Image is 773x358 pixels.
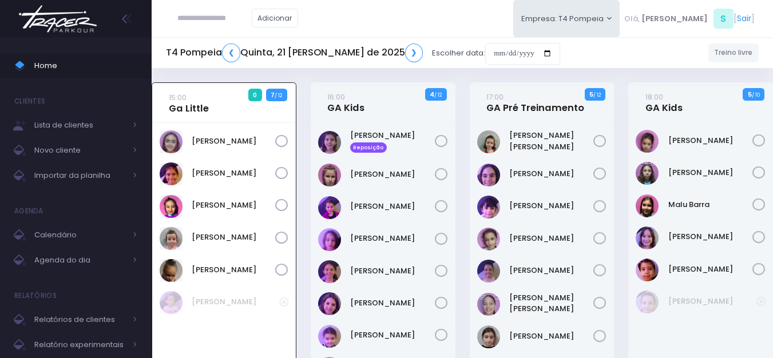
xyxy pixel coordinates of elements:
a: [PERSON_NAME] [350,297,435,309]
small: / 12 [434,92,442,98]
img: Liz Helvadjian [318,325,341,348]
a: [PERSON_NAME] [668,264,753,275]
a: [PERSON_NAME] [509,168,594,180]
img: Filomena Caruso Grano [636,162,659,185]
img: Rafaella Westphalen Porto Ravasi [636,291,659,313]
a: [PERSON_NAME] [350,233,435,244]
h4: Relatórios [14,284,57,307]
a: [PERSON_NAME] [350,201,435,212]
img: Antonia Landmann [318,164,341,186]
a: ❮ [222,43,240,62]
img: LIZ WHITAKER DE ALMEIDA BORGES [477,260,500,283]
img: Mirella Figueiredo Rojas [160,227,183,250]
a: [PERSON_NAME] [192,136,275,147]
img: Eloah Meneguim Tenorio [160,130,183,153]
a: Adicionar [252,9,299,27]
img: Alice Mattos [160,291,183,314]
a: 17:00GA Pré Treinamento [486,91,584,114]
span: Home [34,58,137,73]
small: 15:00 [169,92,187,103]
a: Treino livre [708,43,759,62]
small: 18:00 [645,92,663,102]
strong: 7 [271,90,275,100]
a: [PERSON_NAME] [192,168,275,179]
strong: 5 [748,90,752,99]
a: Malu Barra [668,199,753,210]
img: Ana carolina marucci [477,130,500,153]
span: S [713,9,734,29]
a: [PERSON_NAME] [668,135,753,146]
a: [PERSON_NAME] [192,264,275,276]
a: [PERSON_NAME] [509,265,594,276]
strong: 4 [430,90,434,99]
div: Escolher data: [166,40,560,66]
img: Emilia Rodrigues [636,130,659,153]
a: [PERSON_NAME] [192,232,275,243]
a: Sair [737,13,751,25]
a: 16:00GA Kids [327,91,364,114]
a: [PERSON_NAME] [350,169,435,180]
span: Olá, [624,13,640,25]
img: Antonella Zappa Marques [318,131,341,154]
img: Yumi Muller [636,258,659,281]
img: Sarah Fernandes da Silva [477,325,500,348]
a: [PERSON_NAME] [668,296,757,307]
small: 17:00 [486,92,504,102]
a: [PERSON_NAME] [668,167,753,178]
span: Agenda do dia [34,253,126,268]
span: Relatórios de clientes [34,312,126,327]
a: [PERSON_NAME] [509,200,594,212]
span: 0 [248,89,262,101]
div: [ ] [620,6,759,31]
img: Maria Carolina Franze Oliveira [477,293,500,316]
img: Melissa Gouveia [636,226,659,249]
a: [PERSON_NAME] [350,329,435,341]
img: Isabela dela plata souza [477,196,500,218]
img: Gabriela Jordão Natacci [318,228,341,251]
span: Relatório experimentais [34,337,126,352]
img: Diana Rosa Oliveira [318,196,341,219]
small: / 10 [752,92,760,98]
h5: T4 Pompeia Quinta, 21 [PERSON_NAME] de 2025 [166,43,423,62]
span: Reposição [350,142,387,153]
span: Novo cliente [34,143,126,158]
a: [PERSON_NAME] [350,265,435,277]
a: ❯ [405,43,423,62]
img: Sophia Crispi Marques dos Santos [160,259,183,282]
img: Laura Novaes Abud [318,292,341,315]
a: [PERSON_NAME] [509,233,594,244]
img: Ivy Miki Miessa Guadanuci [477,228,500,250]
a: [PERSON_NAME] [192,296,279,308]
a: [PERSON_NAME] [192,200,275,211]
h4: Clientes [14,90,45,113]
a: [PERSON_NAME] Reposição [350,130,435,153]
a: 15:00Ga Little [169,92,209,114]
img: Helena Ongarato Amorim Silva [160,162,183,185]
strong: 5 [589,90,593,99]
h4: Agenda [14,200,43,222]
span: [PERSON_NAME] [641,13,708,25]
a: 18:00GA Kids [645,91,683,114]
a: [PERSON_NAME] [PERSON_NAME] [509,292,594,315]
a: [PERSON_NAME] [668,231,753,242]
a: [PERSON_NAME] [PERSON_NAME] [509,130,594,152]
span: Lista de clientes [34,118,126,133]
small: 16:00 [327,92,345,102]
img: Malu Barra Guirro [636,194,659,217]
span: Importar da planilha [34,168,126,183]
img: Lara Souza [318,260,341,283]
small: / 12 [275,92,282,99]
img: Júlia Meneguim Merlo [160,195,183,218]
small: / 12 [593,92,601,98]
a: [PERSON_NAME] [509,331,594,342]
img: Antonella Rossi Paes Previtalli [477,164,500,186]
span: Calendário [34,228,126,242]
